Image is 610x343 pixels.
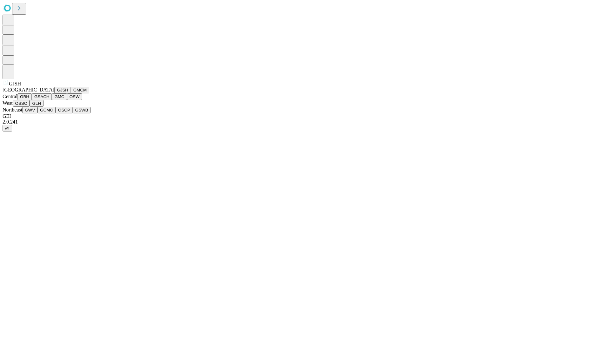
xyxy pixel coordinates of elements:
div: GEI [3,113,607,119]
button: GLH [30,100,43,107]
button: GMCM [71,87,89,93]
button: OSSC [13,100,30,107]
button: GWV [22,107,37,113]
span: Northeast [3,107,22,112]
button: GCMC [37,107,56,113]
span: @ [5,126,10,131]
button: GJSH [54,87,71,93]
button: GBH [17,93,32,100]
button: GSACH [32,93,52,100]
span: [GEOGRAPHIC_DATA] [3,87,54,92]
span: Central [3,94,17,99]
span: GJSH [9,81,21,86]
button: OSCP [56,107,73,113]
div: 2.0.241 [3,119,607,125]
button: GSWB [73,107,91,113]
button: GMC [52,93,67,100]
button: @ [3,125,12,131]
span: West [3,100,13,106]
button: OSW [67,93,82,100]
